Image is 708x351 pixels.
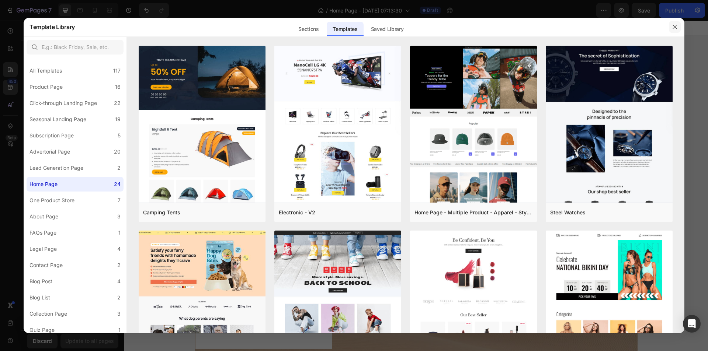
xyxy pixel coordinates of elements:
div: Home Page [29,180,58,189]
div: Seasonal Landing Page [29,115,86,124]
div: 3 [117,212,121,221]
div: 19 [115,115,121,124]
div: Sections [292,22,324,36]
div: Electronic - V2 [279,208,315,217]
div: 2 [117,261,121,270]
div: Click-through Landing Page [29,99,97,108]
div: Advertorial Page [29,147,70,156]
div: Camping Tents [143,208,180,217]
div: 4 [117,277,121,286]
div: About Page [29,212,58,221]
div: Contact Page [29,261,63,270]
div: 5 [118,131,121,140]
div: Lead Generation Page [29,164,83,172]
div: 3 [117,309,121,318]
div: 2 [117,293,121,302]
div: Collection Page [29,309,67,318]
div: Blog Post [29,277,52,286]
div: All Templates [29,66,62,75]
div: Subscription Page [29,131,74,140]
div: 7 [118,196,121,205]
div: Legal Page [29,245,57,253]
div: Quiz Page [29,326,55,334]
div: 1 [118,228,121,237]
p: Natural Health International Beauty Awards [91,274,133,310]
div: One Product Store [29,196,74,205]
input: E.g.: Black Friday, Sale, etc. [27,40,124,55]
div: 16 [115,83,121,91]
p: Hand-crafted in the [US_STATE][GEOGRAPHIC_DATA], these magnificent organic products contain plant... [91,75,133,261]
div: 22 [114,99,121,108]
h2: Template Library [29,17,75,36]
div: 24 [114,180,121,189]
div: Saved Library [365,22,410,36]
div: 117 [113,66,121,75]
div: Blog List [29,293,50,302]
div: Product Page [29,83,63,91]
div: 1 [118,326,121,334]
div: Home Page - Multiple Product - Apparel - Style 4 [414,208,532,217]
div: 2 [117,164,121,172]
div: 20 [114,147,121,156]
div: Open Intercom Messenger [683,315,701,333]
div: FAQs Page [29,228,56,237]
div: Steel Watches [550,208,586,217]
img: tent.png [139,46,265,323]
div: 4 [117,245,121,253]
div: Templates [327,22,363,36]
